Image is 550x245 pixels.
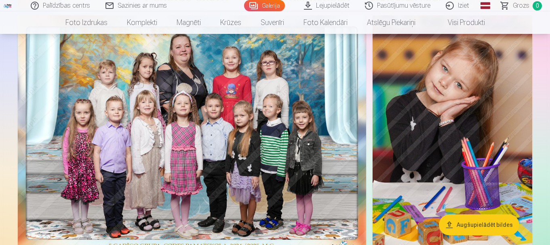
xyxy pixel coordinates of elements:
[294,11,357,34] a: Foto kalendāri
[251,11,294,34] a: Suvenīri
[117,11,167,34] a: Komplekti
[167,11,211,34] a: Magnēti
[3,3,12,8] img: /fa1
[211,11,251,34] a: Krūzes
[425,11,495,34] a: Visi produkti
[533,1,542,10] span: 0
[513,1,529,10] span: Grozs
[56,11,117,34] a: Foto izdrukas
[439,214,519,235] button: Augšupielādēt bildes
[357,11,425,34] a: Atslēgu piekariņi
